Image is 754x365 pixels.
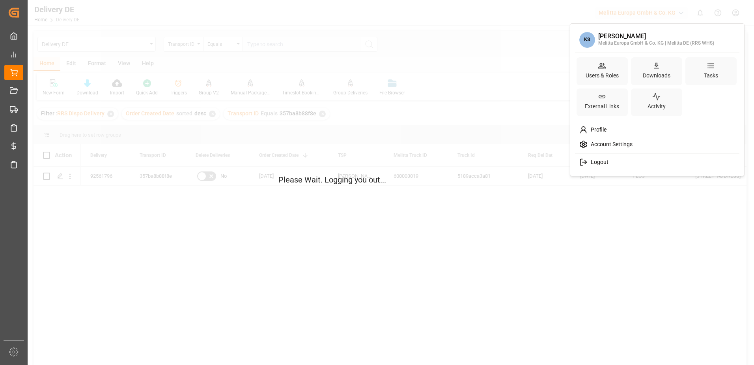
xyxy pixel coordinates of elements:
[278,174,476,186] p: Please Wait. Logging you out...
[588,126,607,134] span: Profile
[588,159,608,166] span: Logout
[583,101,621,112] div: External Links
[702,70,720,81] div: Tasks
[588,141,633,148] span: Account Settings
[646,101,667,112] div: Activity
[641,70,672,81] div: Downloads
[598,40,714,47] div: Melitta Europa GmbH & Co. KG | Melitta DE (RRS WHS)
[598,33,714,40] div: [PERSON_NAME]
[584,70,620,81] div: Users & Roles
[579,32,595,48] span: KS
